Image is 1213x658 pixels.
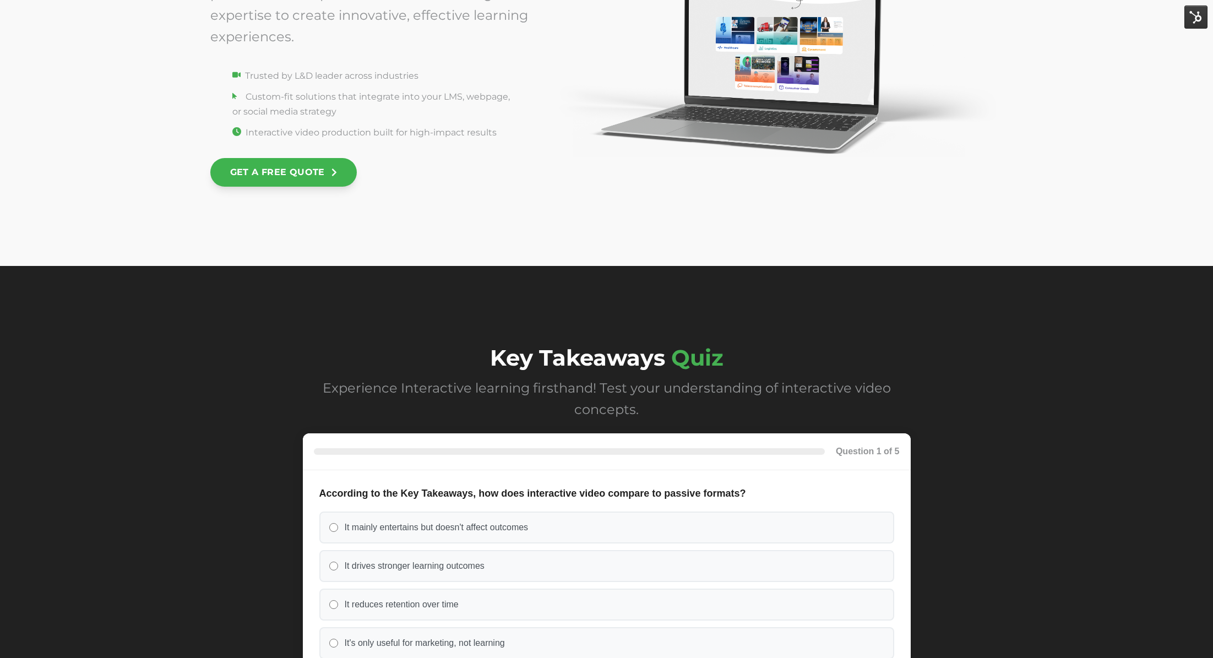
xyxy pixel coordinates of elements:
span: Custom-fit solutions that integrate into your LMS, webpage, or social media strategy [232,91,510,117]
span: Interactive video production built for high-impact results [246,127,497,138]
span: It mainly entertains but doesn't affect outcomes [345,522,529,534]
input: It drives stronger learning outcomes [329,562,338,570]
span: Trusted by L&D leader across industries [245,70,418,81]
span: Key Takeaways [490,344,665,371]
span: It's only useful for marketing, not learning [345,638,505,649]
img: HubSpot Tools Menu Toggle [1184,6,1207,29]
a: GET A FREE QUOTE [210,158,357,187]
input: It's only useful for marketing, not learning [329,639,338,648]
input: It mainly entertains but doesn't affect outcomes [329,523,338,532]
span: Experience Interactive learning firsthand! Test your understanding of interactive video concepts. [323,380,891,417]
legend: According to the Key Takeaways, how does interactive video compare to passive formats? [319,487,746,501]
span: It drives stronger learning outcomes [345,561,485,572]
div: Question 1 of 5 [836,444,900,459]
span: It reduces retention over time [345,599,459,611]
span: Quiz [671,344,724,371]
input: It reduces retention over time [329,600,338,609]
